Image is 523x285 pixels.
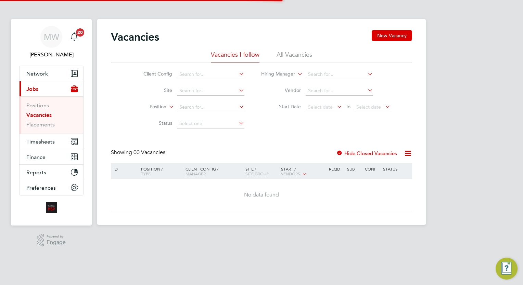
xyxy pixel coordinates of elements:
div: Conf [363,163,381,175]
input: Search for... [177,86,244,96]
div: Jobs [20,96,83,134]
a: 20 [67,26,81,48]
div: ID [112,163,136,175]
a: Vacancies [26,112,52,118]
span: Timesheets [26,138,55,145]
input: Search for... [306,86,373,96]
label: Site [133,87,172,93]
input: Search for... [177,103,244,112]
span: MW [44,32,59,41]
h2: Vacancies [111,30,159,44]
a: Positions [26,102,49,109]
span: Megan Westlotorn [19,51,84,59]
span: Select date [308,104,333,110]
span: Select date [356,104,381,110]
span: Preferences [26,185,56,191]
button: New Vacancy [372,30,412,41]
label: Hide Closed Vacancies [336,150,397,157]
span: 20 [76,28,84,37]
span: 00 Vacancies [133,149,165,156]
label: Vendor [261,87,301,93]
span: Engage [47,240,66,245]
label: Position [127,104,166,110]
span: Powered by [47,234,66,240]
span: Site Group [245,171,269,176]
span: Network [26,70,48,77]
div: Reqd [327,163,345,175]
span: Reports [26,169,46,176]
div: Sub [345,163,363,175]
div: Client Config / [184,163,244,179]
button: Jobs [20,81,83,96]
nav: Main navigation [11,19,92,226]
a: Placements [26,121,55,128]
button: Preferences [20,180,83,195]
label: Client Config [133,71,172,77]
a: Powered byEngage [37,234,66,247]
label: Hiring Manager [256,71,295,78]
span: Finance [26,154,46,160]
span: To [344,102,353,111]
img: alliancemsp-logo-retina.png [46,202,57,213]
div: Start / [279,163,327,180]
span: Vendors [281,171,300,176]
a: Go to home page [19,202,84,213]
span: Jobs [26,86,38,92]
li: All Vacancies [277,51,312,63]
div: No data found [112,191,411,199]
span: Type [141,171,151,176]
input: Select one [177,119,244,128]
button: Timesheets [20,134,83,149]
button: Engage Resource Center [496,258,518,280]
label: Status [133,120,172,126]
div: Showing [111,149,167,156]
button: Network [20,66,83,81]
button: Reports [20,165,83,180]
li: Vacancies I follow [211,51,259,63]
div: Position / [136,163,184,179]
span: Manager [186,171,206,176]
label: Start Date [261,104,301,110]
button: Finance [20,149,83,164]
div: Site / [244,163,280,179]
input: Search for... [177,70,244,79]
div: Status [381,163,411,175]
input: Search for... [306,70,373,79]
a: MW[PERSON_NAME] [19,26,84,59]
